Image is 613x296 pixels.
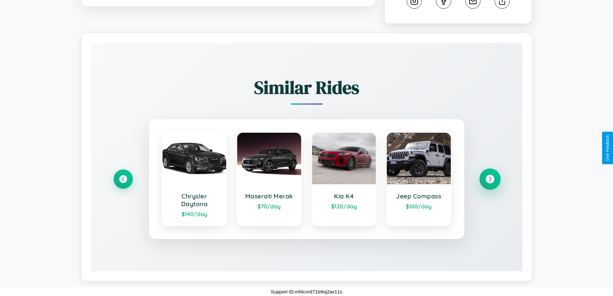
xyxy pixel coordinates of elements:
a: Kia K4$120/day [311,132,377,226]
div: Give Feedback [605,135,610,161]
h3: Kia K4 [319,192,370,200]
div: $ 70 /day [244,203,295,210]
div: $ 120 /day [319,203,370,210]
h2: Similar Rides [114,75,500,100]
a: Chrysler Daytona$140/day [162,132,227,226]
p: Support ID: mf4cvrd71b9oj2ax11s [271,287,342,296]
div: $ 140 /day [169,210,220,217]
h3: Jeep Compass [393,192,444,200]
h3: Maserati Merak [244,192,295,200]
h3: Chrysler Daytona [169,192,220,208]
a: Jeep Compass$160/day [386,132,451,226]
div: $ 160 /day [393,203,444,210]
a: Maserati Merak$70/day [237,132,302,226]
